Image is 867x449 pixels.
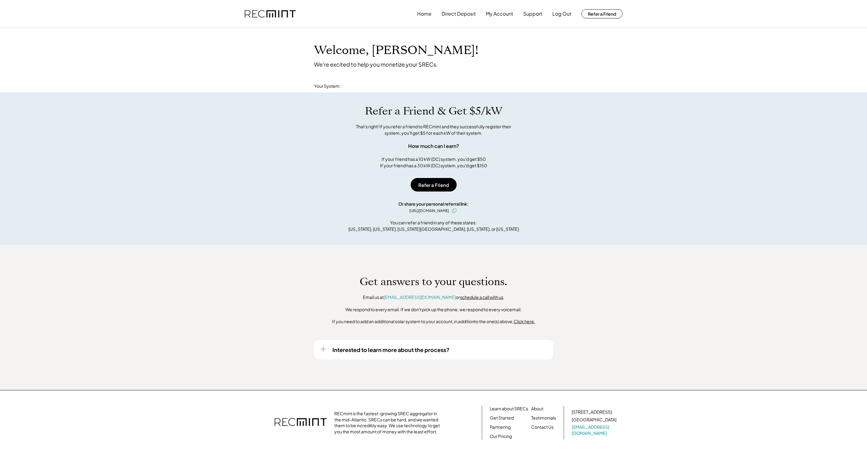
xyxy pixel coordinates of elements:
[490,415,514,421] a: Get Started
[365,105,502,118] h1: Refer a Friend & Get $5/kW
[274,412,327,433] img: recmint-logotype%403x.png
[314,83,341,89] div: Your System:
[398,201,469,207] div: Or share your personal referral link:
[314,43,478,58] h1: Welcome, [PERSON_NAME]!
[581,9,623,18] button: Refer a Friend
[490,433,512,439] a: Our Pricing
[460,294,503,300] a: schedule a call with us
[384,294,456,300] a: [EMAIL_ADDRESS][DOMAIN_NAME]
[572,417,616,423] div: [GEOGRAPHIC_DATA]
[552,8,571,20] button: Log Out
[360,275,507,288] h1: Get answers to your questions.
[345,307,522,313] div: We respond to every email. If we don't pick up the phone, we respond to every voicemail.
[442,8,476,20] button: Direct Deposit
[363,294,504,300] div: Email us at or .
[417,8,432,20] button: Home
[408,142,459,150] div: How much can I earn?
[531,415,556,421] a: Testimonials
[490,406,528,412] a: Learn about SRECs
[490,424,511,430] a: Partnering
[531,406,543,412] a: About
[514,319,535,324] u: Click here.
[332,346,450,353] div: Interested to learn more about the process?
[245,10,296,18] img: recmint-logotype%403x.png
[451,207,458,215] button: click to copy
[314,61,438,68] div: We're excited to help you monetize your SRECs.
[531,424,554,430] a: Contact Us
[380,156,487,169] div: If your friend has a 10 kW (DC) system, you'd get $50 If your friend has a 30 kW (DC) system, you...
[572,409,612,415] div: [STREET_ADDRESS]
[572,424,618,436] a: [EMAIL_ADDRESS][DOMAIN_NAME]
[523,8,542,20] button: Support
[334,411,443,435] div: RECmint is the fastest-growing SREC aggregator in the mid-Atlantic. SRECs can be hard, and we wan...
[348,219,519,232] div: You can refer a friend in any of these states: [US_STATE], [US_STATE], [US_STATE][GEOGRAPHIC_DATA...
[349,123,518,136] div: That's right! If you refer a friend to RECmint and they successfully register their system, you'l...
[332,319,535,325] div: If you need to add an additional solar system to your account, to the one(s) above,
[409,208,449,214] div: [URL][DOMAIN_NAME]
[411,178,457,192] button: Refer a Friend
[454,319,474,324] em: in addition
[486,8,513,20] button: My Account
